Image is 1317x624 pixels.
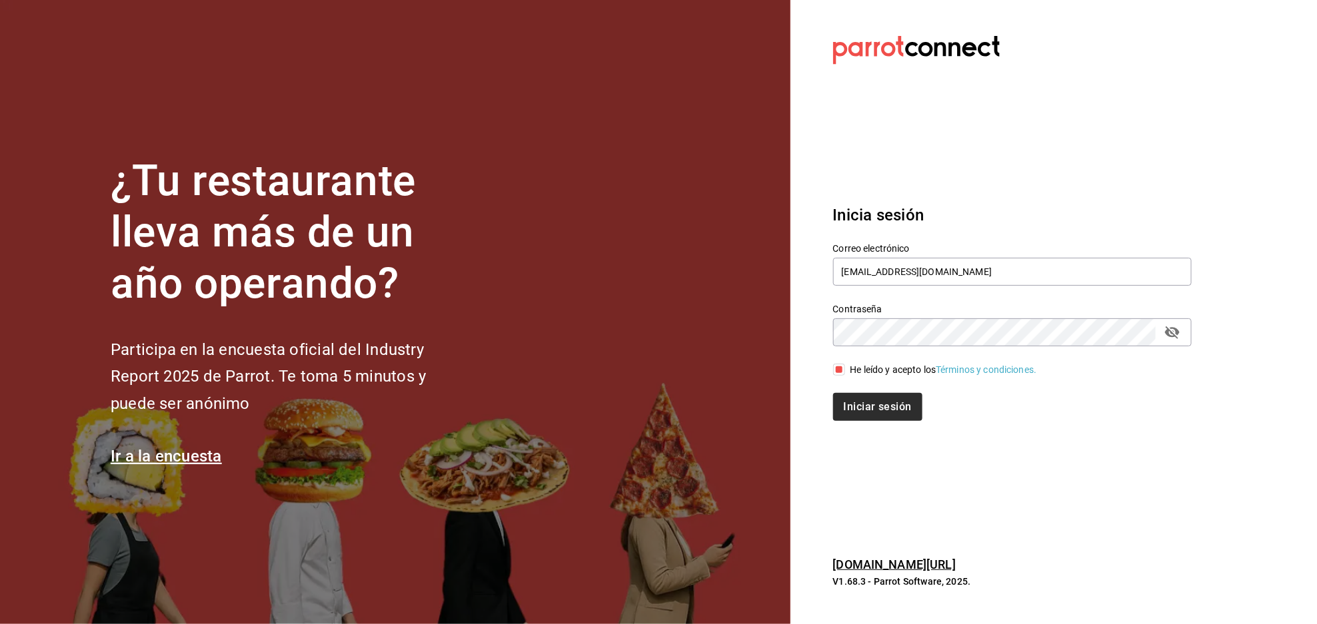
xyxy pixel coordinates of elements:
[111,447,222,466] a: Ir a la encuesta
[833,575,1192,588] p: V1.68.3 - Parrot Software, 2025.
[833,393,922,421] button: Iniciar sesión
[1161,321,1184,344] button: passwordField
[111,336,471,418] h2: Participa en la encuesta oficial del Industry Report 2025 de Parrot. Te toma 5 minutos y puede se...
[111,156,471,309] h1: ¿Tu restaurante lleva más de un año operando?
[833,203,1192,227] h3: Inicia sesión
[936,364,1036,375] a: Términos y condiciones.
[833,258,1192,286] input: Ingresa tu correo electrónico
[833,557,956,571] a: [DOMAIN_NAME][URL]
[833,305,1192,314] label: Contraseña
[850,363,1037,377] div: He leído y acepto los
[833,244,1192,254] label: Correo electrónico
